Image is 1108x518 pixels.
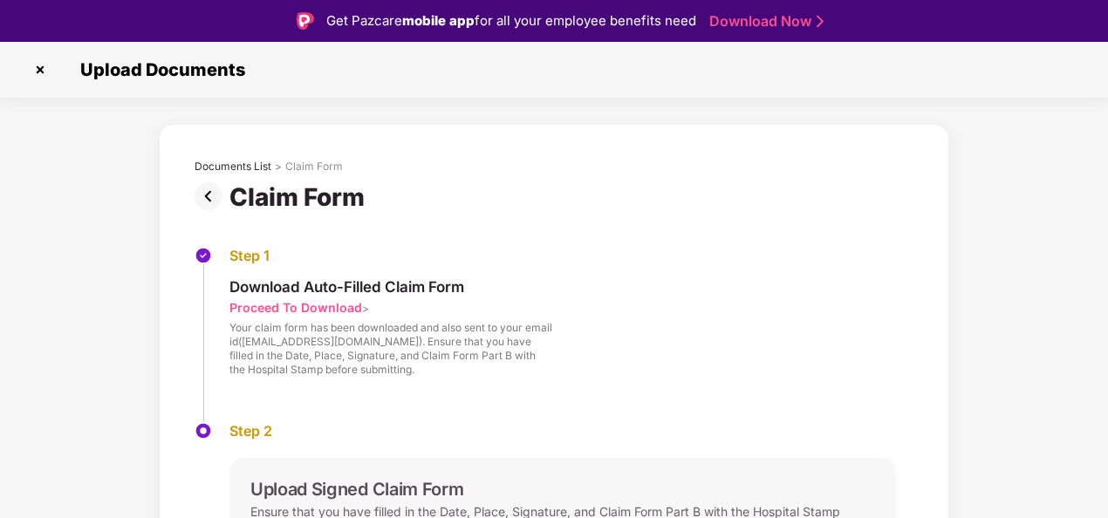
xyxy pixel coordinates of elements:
[817,12,824,31] img: Stroke
[195,247,212,264] img: svg+xml;base64,PHN2ZyBpZD0iU3RlcC1Eb25lLTMyeDMyIiB4bWxucz0iaHR0cDovL3d3dy53My5vcmcvMjAwMC9zdmciIH...
[229,247,552,265] div: Step 1
[195,422,212,440] img: svg+xml;base64,PHN2ZyBpZD0iU3RlcC1BY3RpdmUtMzJ4MzIiIHhtbG5zPSJodHRwOi8vd3d3LnczLm9yZy8yMDAwL3N2Zy...
[362,302,369,315] span: >
[229,321,552,377] div: Your claim form has been downloaded and also sent to your email id([EMAIL_ADDRESS][DOMAIN_NAME])....
[275,160,282,174] div: >
[26,56,54,84] img: svg+xml;base64,PHN2ZyBpZD0iQ3Jvc3MtMzJ4MzIiIHhtbG5zPSJodHRwOi8vd3d3LnczLm9yZy8yMDAwL3N2ZyIgd2lkdG...
[229,277,552,296] div: Download Auto-Filled Claim Form
[285,160,343,174] div: Claim Form
[229,299,362,316] div: Proceed To Download
[195,160,271,174] div: Documents List
[195,182,229,210] img: svg+xml;base64,PHN2ZyBpZD0iUHJldi0zMngzMiIgeG1sbnM9Imh0dHA6Ly93d3cudzMub3JnLzIwMDAvc3ZnIiB3aWR0aD...
[229,422,896,440] div: Step 2
[250,479,463,500] div: Upload Signed Claim Form
[326,10,696,31] div: Get Pazcare for all your employee benefits need
[297,12,314,30] img: Logo
[229,182,372,212] div: Claim Form
[63,59,254,80] span: Upload Documents
[709,12,818,31] a: Download Now
[402,12,475,29] strong: mobile app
